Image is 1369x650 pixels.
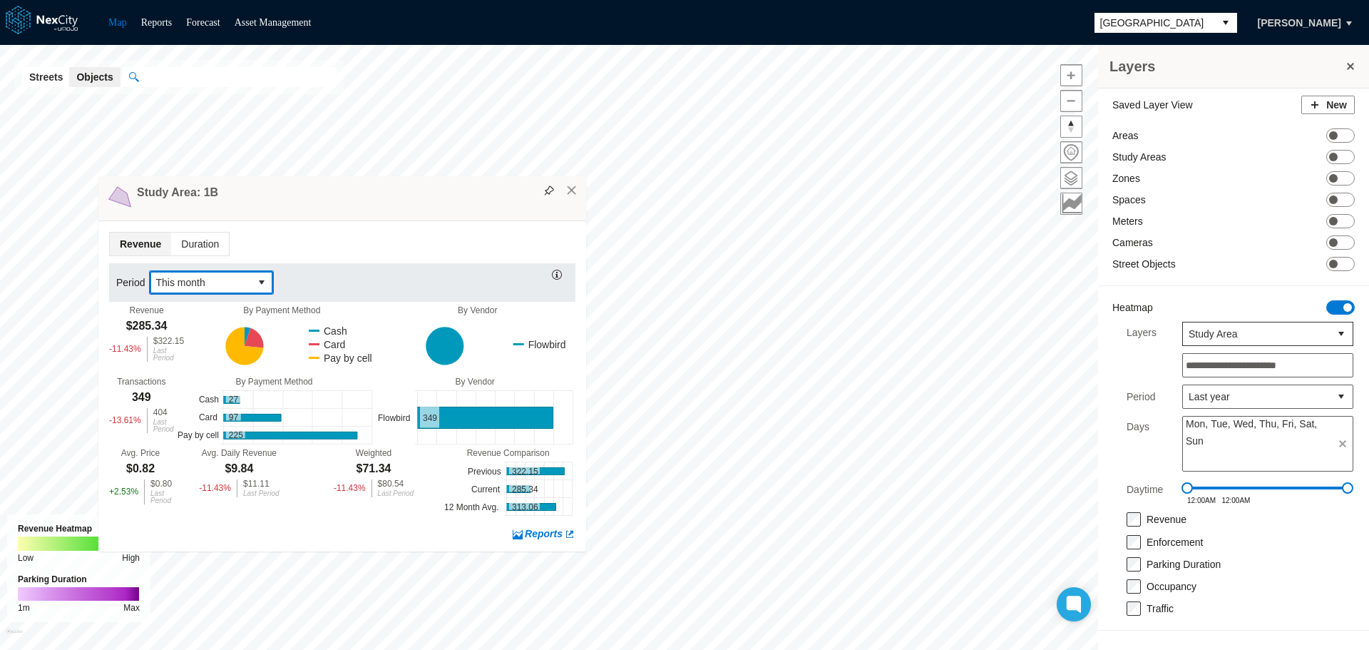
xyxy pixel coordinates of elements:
[1186,434,1204,448] span: Sun
[109,337,141,362] div: -11.43 %
[1186,417,1208,431] span: Mon,
[1147,603,1174,614] label: Traffic
[18,551,34,565] div: Low
[121,448,160,458] div: Avg. Price
[130,305,164,315] div: Revenue
[1147,581,1196,592] label: Occupancy
[123,601,140,615] div: Max
[122,551,140,565] div: High
[512,484,538,494] text: 285.34
[110,233,171,255] span: Revenue
[1060,167,1082,189] button: Layers management
[137,185,218,200] h4: Study Area: 1B
[378,413,410,423] text: Flowbird
[334,479,366,497] div: -11.43 %
[1330,385,1353,408] button: select
[18,537,139,550] img: revenue
[512,467,538,477] text: 322.15
[1326,98,1347,112] span: New
[1243,11,1356,35] button: [PERSON_NAME]
[108,17,127,28] a: Map
[380,305,575,315] div: By Vendor
[1330,323,1353,345] button: select
[1234,417,1256,431] span: Wed,
[150,479,172,488] div: $0.80
[1189,390,1324,404] span: Last year
[1100,16,1209,30] span: [GEOGRAPHIC_DATA]
[132,390,151,405] div: 349
[1147,559,1221,570] label: Parking Duration
[1211,417,1231,431] span: Tue,
[1061,91,1082,111] span: Zoom out
[18,601,30,615] div: 1m
[1187,487,1348,489] div: 0 - 1440
[1342,482,1353,494] span: Drag
[109,408,141,433] div: -13.61 %
[1112,150,1167,164] label: Study Areas
[243,479,280,488] div: $11.11
[1060,116,1082,138] button: Reset bearing to north
[155,275,245,290] span: This month
[178,431,219,441] text: Pay by cell
[141,17,173,28] a: Reports
[1127,479,1163,504] label: Daytime
[1112,171,1140,186] label: Zones
[229,395,239,405] text: 27
[1301,96,1355,114] button: New
[1060,141,1082,163] button: Home
[18,572,140,586] div: Parking Duration
[1258,16,1341,30] span: [PERSON_NAME]
[1214,13,1237,33] button: select
[1061,116,1082,137] span: Reset bearing to north
[471,484,501,494] text: Current
[1061,65,1082,86] span: Zoom in
[378,490,414,497] div: Last Period
[525,527,563,541] span: Reports
[229,431,243,441] text: 225
[186,17,220,28] a: Forecast
[441,448,575,458] div: Revenue Comparison
[76,70,113,84] span: Objects
[468,467,501,477] text: Previous
[225,461,253,477] div: $9.84
[126,318,168,334] div: $285.34
[29,70,63,84] span: Streets
[243,490,280,497] div: Last Period
[1221,497,1250,504] span: 12:00AM
[6,629,23,646] a: Mapbox homepage
[235,17,312,28] a: Asset Management
[1187,497,1216,504] span: 12:00AM
[378,479,414,488] div: $80.54
[109,479,138,504] div: + 2.53 %
[18,587,139,601] img: duration
[1112,214,1143,228] label: Meters
[174,377,375,387] div: By Payment Method
[126,461,155,477] div: $0.82
[153,347,184,362] div: Last Period
[184,305,379,315] div: By Payment Method
[374,377,575,387] div: By Vendor
[199,413,217,423] text: Card
[69,67,120,87] button: Objects
[1060,90,1082,112] button: Zoom out
[1127,390,1155,404] label: Period
[357,461,391,477] div: $71.34
[1060,193,1082,215] button: Key metrics
[1112,235,1153,250] label: Cameras
[512,502,538,512] text: 313.06
[18,522,140,536] div: Revenue Heatmap
[544,186,554,195] img: svg%3e
[199,395,219,405] text: Cash
[1109,56,1343,76] h3: Layers
[512,527,575,541] a: Reports
[153,337,184,345] div: $322.15
[22,67,70,87] button: Streets
[150,490,172,504] div: Last Period
[1147,537,1203,548] label: Enforcement
[1112,98,1193,112] label: Saved Layer View
[1127,416,1149,472] label: Days
[1127,322,1157,346] label: Layers
[1333,434,1353,454] span: clear
[117,377,165,387] div: Transactions
[1112,193,1146,207] label: Spaces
